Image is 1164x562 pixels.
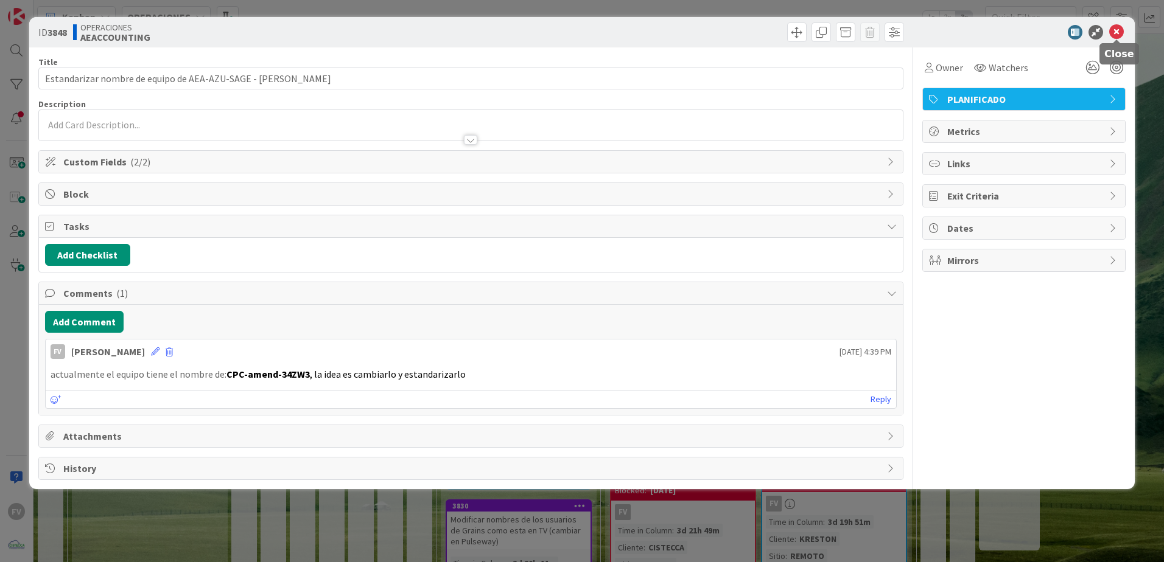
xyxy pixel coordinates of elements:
[130,156,150,168] span: ( 2/2 )
[63,461,881,476] span: History
[45,244,130,266] button: Add Checklist
[947,221,1103,235] span: Dates
[947,189,1103,203] span: Exit Criteria
[63,429,881,443] span: Attachments
[47,26,67,38] b: 3848
[63,286,881,300] span: Comments
[38,57,58,68] label: Title
[226,368,310,380] strong: CPC-amend-34ZW3
[80,32,150,42] b: AEACCOUNTING
[310,368,466,380] span: , la idea es cambiarlo y estandarizarlo
[63,187,881,201] span: Block
[63,154,881,169] span: Custom Fields
[71,344,145,359] div: [PERSON_NAME]
[947,253,1103,268] span: Mirrors
[840,345,891,358] span: [DATE] 4:39 PM
[871,392,891,407] a: Reply
[989,60,1028,75] span: Watchers
[947,156,1103,171] span: Links
[947,92,1103,106] span: PLANIFICADO
[63,219,881,234] span: Tasks
[38,25,67,40] span: ID
[51,344,65,359] div: FV
[38,68,903,89] input: type card name here...
[45,311,124,333] button: Add Comment
[80,23,150,32] span: OPERACIONES
[116,287,128,299] span: ( 1 )
[51,367,891,381] p: actualmente el equipo tiene el nombre de:
[38,99,86,109] span: Description
[936,60,963,75] span: Owner
[1104,48,1134,60] h5: Close
[947,124,1103,139] span: Metrics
